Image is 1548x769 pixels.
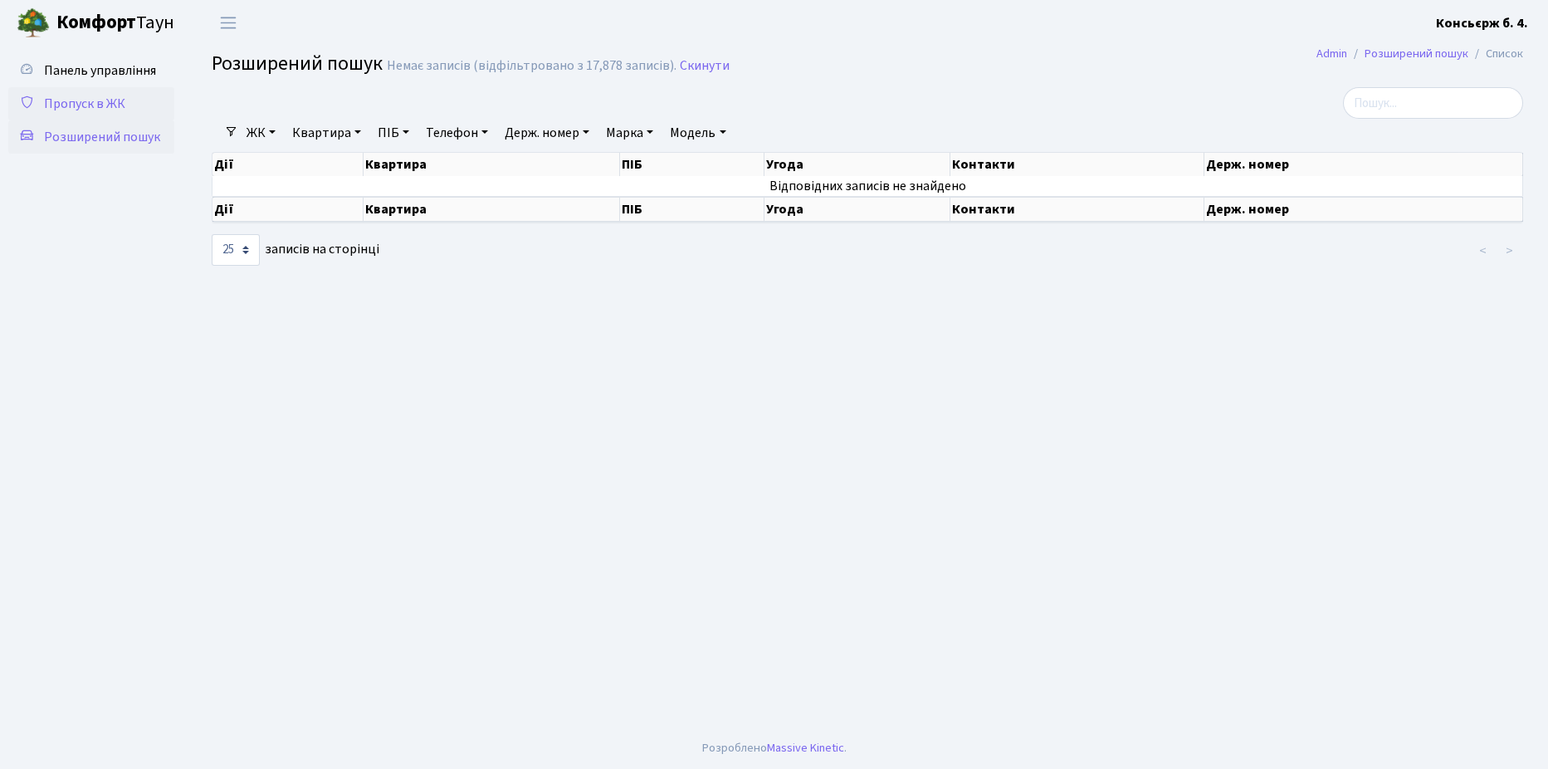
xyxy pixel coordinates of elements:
[663,119,732,147] a: Модель
[1468,45,1523,63] li: Список
[8,120,174,154] a: Розширений пошук
[56,9,136,36] b: Комфорт
[498,119,596,147] a: Держ. номер
[212,234,260,266] select: записів на сторінці
[680,58,730,74] a: Скинути
[1343,87,1523,119] input: Пошук...
[208,9,249,37] button: Переключити навігацію
[1204,153,1523,176] th: Держ. номер
[17,7,50,40] img: logo.png
[364,153,620,176] th: Квартира
[44,95,125,113] span: Пропуск в ЖК
[1316,45,1347,62] a: Admin
[1365,45,1468,62] a: Розширений пошук
[1292,37,1548,71] nav: breadcrumb
[764,197,950,222] th: Угода
[212,153,364,176] th: Дії
[387,58,676,74] div: Немає записів (відфільтровано з 17,878 записів).
[240,119,282,147] a: ЖК
[1204,197,1523,222] th: Держ. номер
[950,153,1205,176] th: Контакти
[599,119,660,147] a: Марка
[1436,13,1528,33] a: Консьєрж б. 4.
[8,54,174,87] a: Панель управління
[286,119,368,147] a: Квартира
[419,119,495,147] a: Телефон
[364,197,620,222] th: Квартира
[212,197,364,222] th: Дії
[702,739,847,757] div: Розроблено .
[767,739,844,757] a: Massive Kinetic
[764,153,950,176] th: Угода
[371,119,416,147] a: ПІБ
[950,197,1205,222] th: Контакти
[56,9,174,37] span: Таун
[212,176,1523,196] td: Відповідних записів не знайдено
[620,197,764,222] th: ПІБ
[212,49,383,78] span: Розширений пошук
[620,153,764,176] th: ПІБ
[8,87,174,120] a: Пропуск в ЖК
[212,234,379,266] label: записів на сторінці
[44,61,156,80] span: Панель управління
[44,128,160,146] span: Розширений пошук
[1436,14,1528,32] b: Консьєрж б. 4.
